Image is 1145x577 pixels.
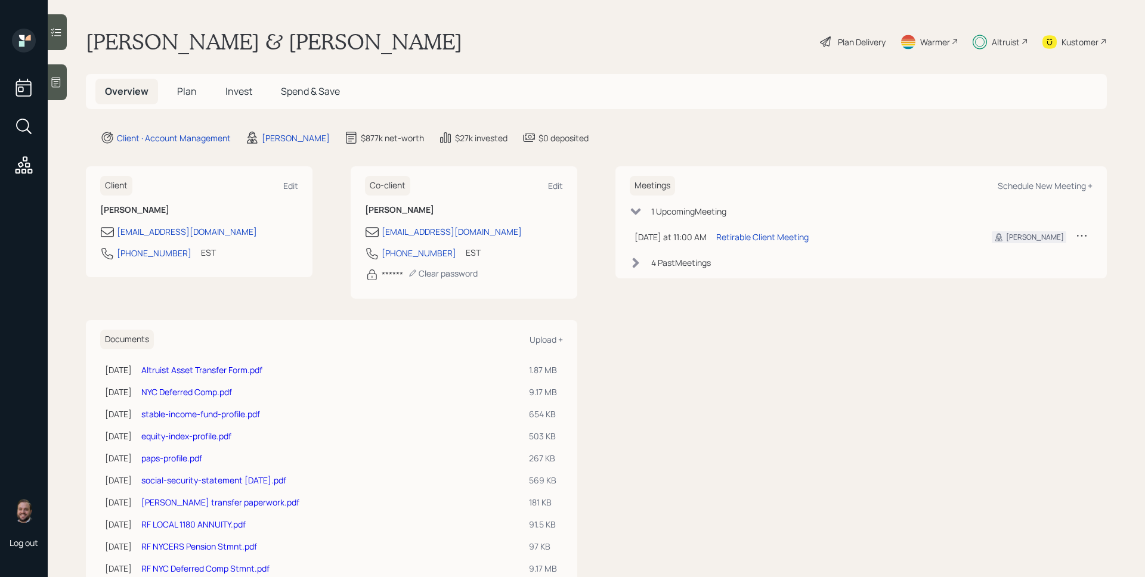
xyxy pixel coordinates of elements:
[529,430,558,442] div: 503 KB
[529,408,558,420] div: 654 KB
[105,386,132,398] div: [DATE]
[86,29,462,55] h1: [PERSON_NAME] & [PERSON_NAME]
[382,225,522,238] div: [EMAIL_ADDRESS][DOMAIN_NAME]
[262,132,330,144] div: [PERSON_NAME]
[529,364,558,376] div: 1.87 MB
[105,496,132,508] div: [DATE]
[117,225,257,238] div: [EMAIL_ADDRESS][DOMAIN_NAME]
[529,562,558,575] div: 9.17 MB
[838,36,886,48] div: Plan Delivery
[141,408,260,420] a: stable-income-fund-profile.pdf
[141,452,202,464] a: paps-profile.pdf
[141,474,286,486] a: social-security-statement [DATE].pdf
[466,246,481,259] div: EST
[281,85,340,98] span: Spend & Save
[141,430,231,442] a: equity-index-profile.pdf
[1062,36,1098,48] div: Kustomer
[630,176,675,196] h6: Meetings
[365,176,410,196] h6: Co-client
[651,256,711,269] div: 4 Past Meeting s
[530,334,563,345] div: Upload +
[100,330,154,349] h6: Documents
[105,408,132,420] div: [DATE]
[529,386,558,398] div: 9.17 MB
[529,540,558,553] div: 97 KB
[141,519,246,530] a: RF LOCAL 1180 ANNUITY.pdf
[539,132,589,144] div: $0 deposited
[10,537,38,548] div: Log out
[455,132,507,144] div: $27k invested
[117,247,191,259] div: [PHONE_NUMBER]
[117,132,231,144] div: Client · Account Management
[141,364,262,376] a: Altruist Asset Transfer Form.pdf
[361,132,424,144] div: $877k net-worth
[105,364,132,376] div: [DATE]
[529,452,558,464] div: 267 KB
[548,180,563,191] div: Edit
[141,563,270,574] a: RF NYC Deferred Comp Stmnt.pdf
[100,176,132,196] h6: Client
[529,496,558,508] div: 181 KB
[141,386,232,398] a: NYC Deferred Comp.pdf
[177,85,197,98] span: Plan
[635,231,707,243] div: [DATE] at 11:00 AM
[992,36,1020,48] div: Altruist
[716,231,809,243] div: Retirable Client Meeting
[105,474,132,486] div: [DATE]
[201,246,216,259] div: EST
[651,205,726,218] div: 1 Upcoming Meeting
[12,499,36,523] img: james-distasi-headshot.png
[141,497,299,508] a: [PERSON_NAME] transfer paperwork.pdf
[225,85,252,98] span: Invest
[105,452,132,464] div: [DATE]
[1006,232,1064,243] div: [PERSON_NAME]
[105,562,132,575] div: [DATE]
[408,268,478,279] div: Clear password
[382,247,456,259] div: [PHONE_NUMBER]
[100,205,298,215] h6: [PERSON_NAME]
[529,518,558,531] div: 91.5 KB
[105,518,132,531] div: [DATE]
[141,541,257,552] a: RF NYCERS Pension Stmnt.pdf
[529,474,558,486] div: 569 KB
[365,205,563,215] h6: [PERSON_NAME]
[283,180,298,191] div: Edit
[920,36,950,48] div: Warmer
[998,180,1093,191] div: Schedule New Meeting +
[105,540,132,553] div: [DATE]
[105,430,132,442] div: [DATE]
[105,85,148,98] span: Overview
